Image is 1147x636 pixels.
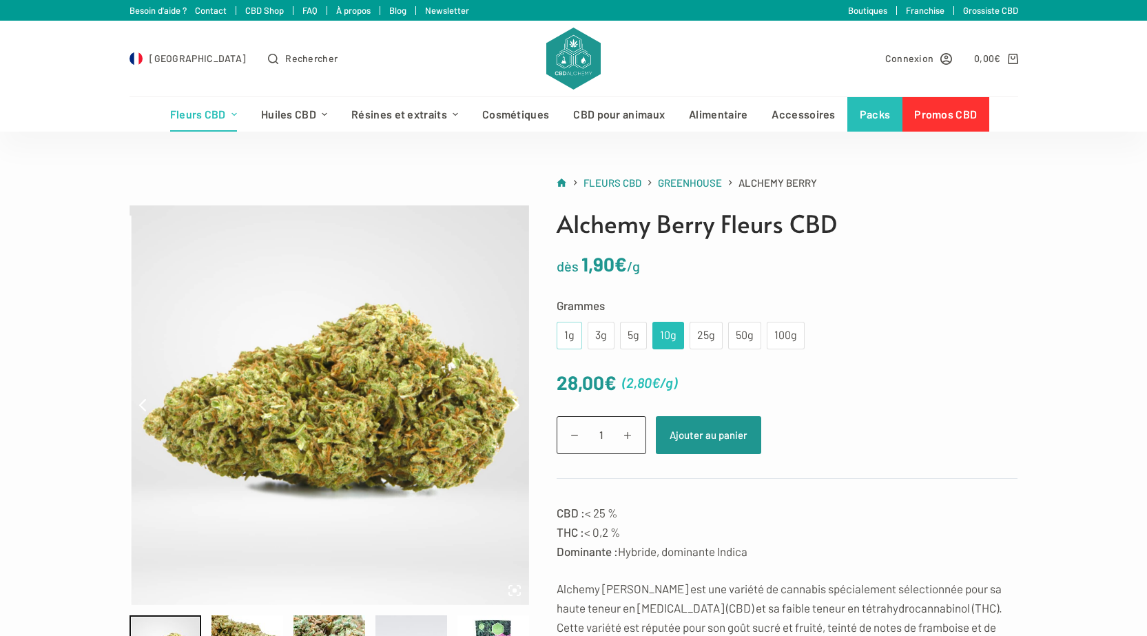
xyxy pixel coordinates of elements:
[340,97,471,132] a: Résines et extraits
[885,50,934,66] span: Connexion
[557,544,618,558] strong: Dominante :
[658,174,722,192] a: Greenhouse
[604,371,617,394] span: €
[336,5,371,16] a: À propos
[557,503,1018,561] p: < 25 % < 0,2 % Hybride, dominante Indica
[581,252,627,276] bdi: 1,90
[738,174,817,192] span: Alchemy Berry
[130,205,529,605] img: flowers-outdoor-alchemy_berry-product-v5b
[902,97,989,132] a: Promos CBD
[557,525,584,539] strong: THC :
[425,5,469,16] a: Newsletter
[389,5,406,16] a: Blog
[847,97,902,132] a: Packs
[698,327,714,345] div: 25g
[596,327,606,345] div: 3g
[656,416,761,454] button: Ajouter au panier
[285,50,338,66] span: Rechercher
[557,258,579,274] span: dès
[268,50,338,66] button: Ouvrir le formulaire de recherche
[614,252,627,276] span: €
[302,5,318,16] a: FAQ
[557,371,617,394] bdi: 28,00
[557,296,1018,315] label: Grammes
[652,374,660,391] span: €
[158,97,989,132] nav: Menu d’en-tête
[565,327,574,345] div: 1g
[994,52,1000,64] span: €
[149,50,246,66] span: [GEOGRAPHIC_DATA]
[775,327,796,345] div: 100g
[622,371,677,394] span: ( )
[626,374,660,391] bdi: 2,80
[677,97,760,132] a: Alimentaire
[660,374,673,391] span: /g
[658,176,722,189] span: Greenhouse
[963,5,1018,16] a: Grossiste CBD
[471,97,561,132] a: Cosmétiques
[130,50,247,66] a: Select Country
[245,5,284,16] a: CBD Shop
[130,52,143,65] img: FR Flag
[736,327,753,345] div: 50g
[661,327,676,345] div: 10g
[760,97,847,132] a: Accessoires
[583,174,641,192] a: Fleurs CBD
[906,5,944,16] a: Franchise
[561,97,677,132] a: CBD pour animaux
[158,97,249,132] a: Fleurs CBD
[130,5,227,16] a: Besoin d'aide ? Contact
[628,327,639,345] div: 5g
[885,50,953,66] a: Connexion
[627,258,640,274] span: /g
[546,28,600,90] img: CBD Alchemy
[557,506,585,520] strong: CBD :
[583,176,641,189] span: Fleurs CBD
[557,205,1018,242] h1: Alchemy Berry Fleurs CBD
[974,52,1001,64] bdi: 0,00
[557,416,646,454] input: Quantité de produits
[974,50,1017,66] a: Panier d’achat
[249,97,339,132] a: Huiles CBD
[848,5,887,16] a: Boutiques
